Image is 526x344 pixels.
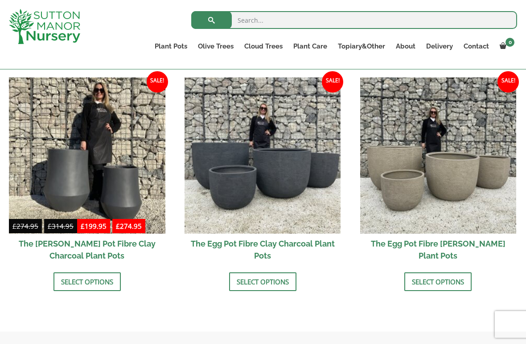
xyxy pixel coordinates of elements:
[81,222,85,231] span: £
[185,77,341,234] img: The Egg Pot Fibre Clay Charcoal Plant Pots
[494,40,517,53] a: 0
[333,40,390,53] a: Topiary&Other
[458,40,494,53] a: Contact
[360,77,517,234] img: The Egg Pot Fibre Clay Champagne Plant Pots
[360,77,517,266] a: Sale! The Egg Pot Fibre [PERSON_NAME] Plant Pots
[193,40,239,53] a: Olive Trees
[9,77,165,234] img: The Bien Hoa Pot Fibre Clay Charcoal Plant Pots
[191,11,517,29] input: Search...
[48,222,52,231] span: £
[404,272,472,291] a: Select options for “The Egg Pot Fibre Clay Champagne Plant Pots”
[116,222,142,231] bdi: 274.95
[185,77,341,266] a: Sale! The Egg Pot Fibre Clay Charcoal Plant Pots
[9,221,77,234] del: -
[497,71,519,93] span: Sale!
[421,40,458,53] a: Delivery
[9,77,165,266] a: Sale! £274.95-£314.95 £199.95-£274.95 The [PERSON_NAME] Pot Fibre Clay Charcoal Plant Pots
[48,222,74,231] bdi: 314.95
[147,71,168,93] span: Sale!
[12,222,38,231] bdi: 274.95
[239,40,288,53] a: Cloud Trees
[322,71,343,93] span: Sale!
[185,234,341,266] h2: The Egg Pot Fibre Clay Charcoal Plant Pots
[390,40,421,53] a: About
[288,40,333,53] a: Plant Care
[229,272,296,291] a: Select options for “The Egg Pot Fibre Clay Charcoal Plant Pots”
[9,9,80,44] img: logo
[12,222,16,231] span: £
[81,222,107,231] bdi: 199.95
[116,222,120,231] span: £
[53,272,121,291] a: Select options for “The Bien Hoa Pot Fibre Clay Charcoal Plant Pots”
[77,221,145,234] ins: -
[149,40,193,53] a: Plant Pots
[9,234,165,266] h2: The [PERSON_NAME] Pot Fibre Clay Charcoal Plant Pots
[360,234,517,266] h2: The Egg Pot Fibre [PERSON_NAME] Plant Pots
[505,38,514,47] span: 0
